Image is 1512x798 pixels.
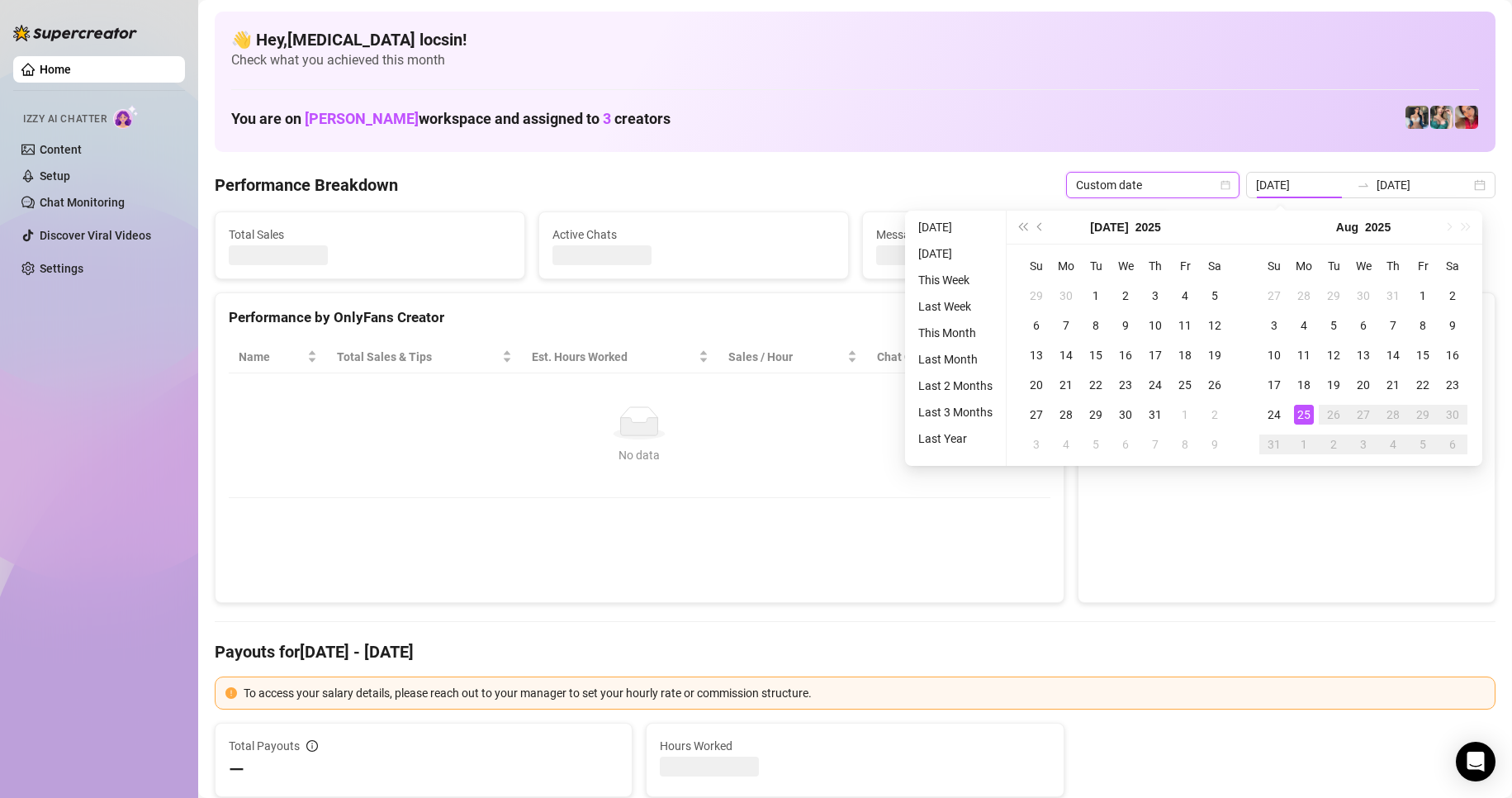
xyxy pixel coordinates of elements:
[877,348,1026,366] span: Chat Conversion
[244,684,1485,702] div: To access your salary details, please reach out to your manager to set your hourly rate or commis...
[229,226,511,244] span: Total Sales
[1076,173,1230,197] span: Custom date
[306,740,318,752] span: info-circle
[40,196,125,209] a: Chat Monitoring
[532,348,695,366] div: Est. Hours Worked
[867,341,1050,373] th: Chat Conversion
[1456,742,1495,781] div: Open Intercom Messenger
[40,229,151,242] a: Discover Viral Videos
[40,143,82,156] a: Content
[231,28,1479,51] h4: 👋 Hey, [MEDICAL_DATA] locsin !
[231,51,1479,69] span: Check what you achieved this month
[40,63,71,76] a: Home
[728,348,844,366] span: Sales / Hour
[229,306,1050,329] div: Performance by OnlyFans Creator
[1377,176,1471,194] input: End date
[603,110,611,127] span: 3
[113,105,139,129] img: AI Chatter
[1256,176,1350,194] input: Start date
[1357,178,1370,192] span: to
[229,757,244,783] span: —
[1455,106,1478,129] img: Vanessa
[305,110,419,127] span: [PERSON_NAME]
[215,173,398,197] h4: Performance Breakdown
[552,226,835,244] span: Active Chats
[1092,306,1481,329] div: Sales by OnlyFans Creator
[225,687,237,699] span: exclamation-circle
[40,169,70,183] a: Setup
[1357,178,1370,192] span: swap-right
[229,341,327,373] th: Name
[1221,180,1230,190] span: calendar
[337,348,499,366] span: Total Sales & Tips
[245,446,1034,464] div: No data
[13,25,137,41] img: logo-BBDzfeDw.svg
[231,110,671,128] h1: You are on workspace and assigned to creators
[215,640,1495,663] h4: Payouts for [DATE] - [DATE]
[876,226,1159,244] span: Messages Sent
[1405,106,1429,129] img: Katy
[40,262,83,275] a: Settings
[327,341,522,373] th: Total Sales & Tips
[229,737,300,755] span: Total Payouts
[660,737,1050,755] span: Hours Worked
[23,112,107,127] span: Izzy AI Chatter
[239,348,304,366] span: Name
[1430,106,1453,129] img: Zaddy
[718,341,867,373] th: Sales / Hour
